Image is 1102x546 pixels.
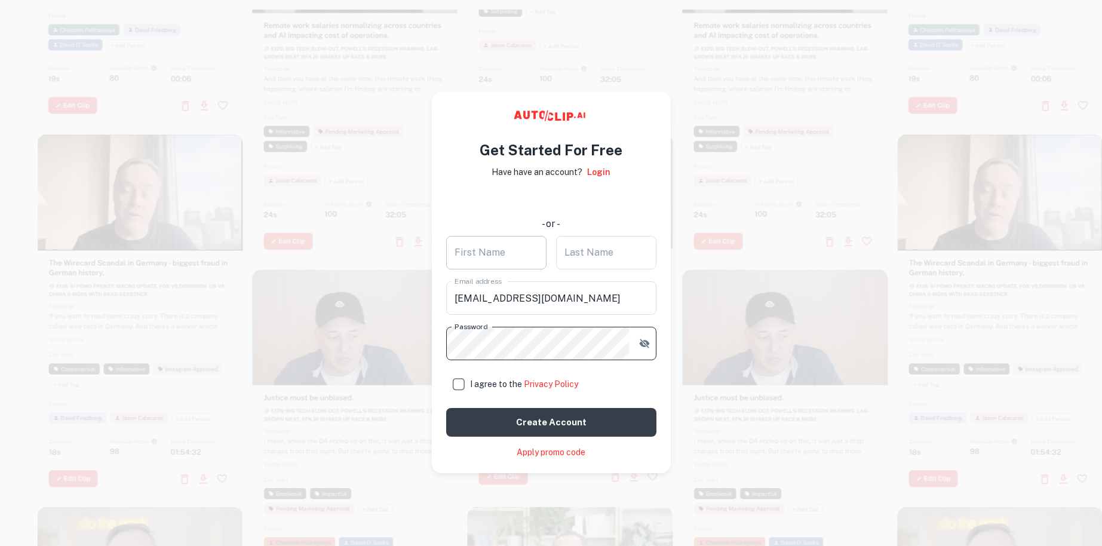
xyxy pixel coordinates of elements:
a: Apply promo code [517,446,585,459]
div: - or - [447,217,656,231]
p: Have have an account? [492,165,582,179]
iframe: “使用 Google 账号登录”按钮 [441,187,662,213]
a: Privacy Policy [524,379,578,389]
img: card6.webp [468,134,673,498]
span: I agree to the [470,379,578,389]
h4: Get Started For Free [480,139,622,161]
label: Password [455,321,487,332]
button: Create account [446,408,656,437]
a: Login [587,165,610,179]
label: Email address [455,276,502,286]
